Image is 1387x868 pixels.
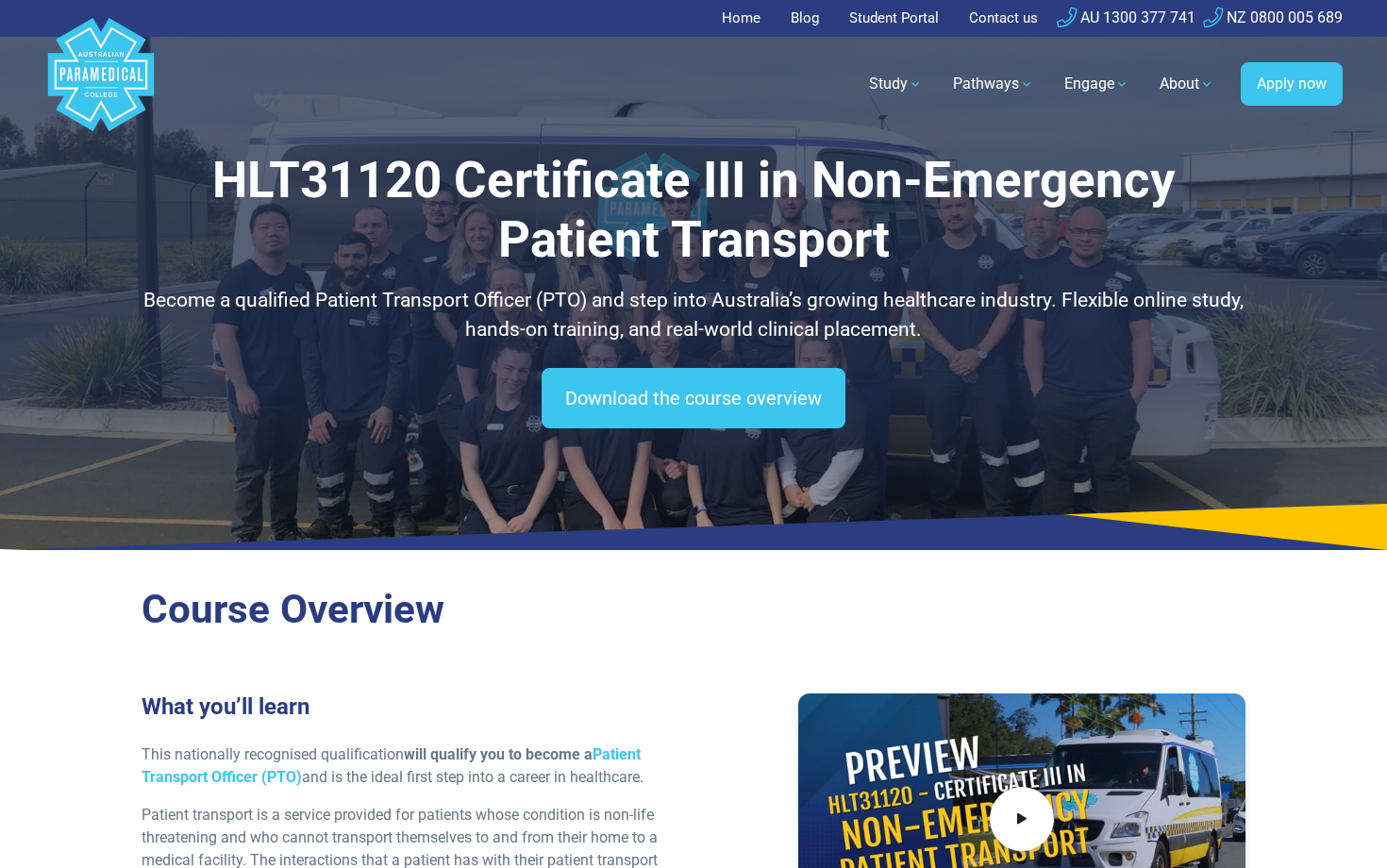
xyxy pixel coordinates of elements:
[942,58,1045,110] a: Pathways
[142,743,682,789] p: This nationally recognised qualification and is the ideal first step into a career in healthcare.
[1148,58,1226,110] a: About
[142,151,1245,271] h1: HLT31120 Certificate III in Non-Emergency Patient Transport
[542,368,845,428] a: Download the course overview
[142,286,1245,345] p: Become a qualified Patient Transport Officer (PTO) and step into Australia’s growing healthcare i...
[858,58,934,110] a: Study
[44,37,158,132] a: Australian Paramedical College
[1241,62,1343,106] a: Apply now
[1203,8,1343,26] a: NZ 0800 005 689
[142,586,1245,634] h2: Course Overview
[142,693,682,721] h3: What you’ll learn
[1053,58,1141,110] a: Engage
[1057,8,1195,26] a: AU 1300 377 741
